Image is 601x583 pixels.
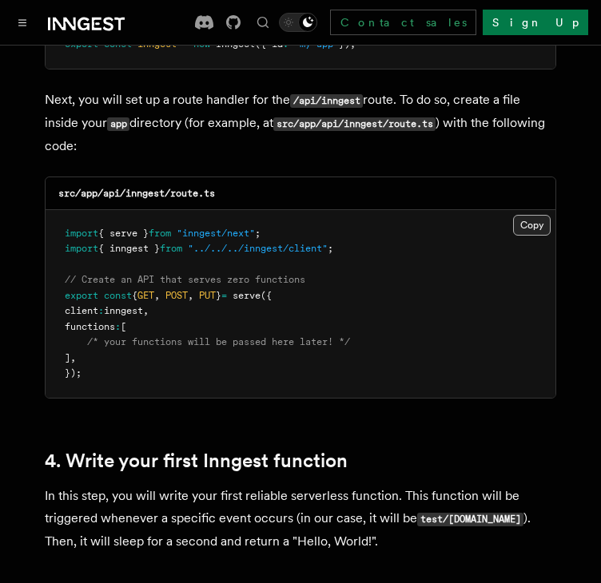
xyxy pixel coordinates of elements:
span: inngest [104,305,143,316]
button: Find something... [253,13,273,32]
span: { [132,290,137,301]
code: /api/inngest [290,94,363,108]
button: Copy [513,215,551,236]
span: /* your functions will be passed here later! */ [87,336,350,347]
span: } [216,290,221,301]
code: src/app/api/inngest/route.ts [273,117,436,131]
button: Toggle navigation [13,13,32,32]
span: = [221,290,227,301]
span: ] [65,352,70,363]
span: from [160,243,182,254]
span: ({ [261,290,272,301]
span: , [70,352,76,363]
span: // Create an API that serves zero functions [65,274,305,285]
span: : [98,305,104,316]
span: from [149,228,171,239]
a: Sign Up [483,10,588,35]
span: , [154,290,160,301]
span: , [143,305,149,316]
span: PUT [199,290,216,301]
span: const [104,290,132,301]
button: Toggle dark mode [279,13,317,32]
span: serve [233,290,261,301]
a: 4. Write your first Inngest function [45,450,348,472]
span: { serve } [98,228,149,239]
code: app [107,117,129,131]
p: In this step, you will write your first reliable serverless function. This function will be trigg... [45,485,556,553]
a: Contact sales [330,10,476,35]
span: export [65,290,98,301]
code: src/app/api/inngest/route.ts [58,188,215,199]
code: test/[DOMAIN_NAME] [417,513,523,526]
span: "../../../inngest/client" [188,243,328,254]
span: }); [65,367,82,379]
span: , [188,290,193,301]
span: import [65,228,98,239]
span: ; [328,243,333,254]
span: ; [255,228,261,239]
span: "inngest/next" [177,228,255,239]
span: { inngest } [98,243,160,254]
span: client [65,305,98,316]
span: functions [65,321,115,332]
span: POST [165,290,188,301]
span: : [115,321,121,332]
p: Next, you will set up a route handler for the route. To do so, create a file inside your director... [45,89,556,157]
span: import [65,243,98,254]
span: [ [121,321,126,332]
span: GET [137,290,154,301]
